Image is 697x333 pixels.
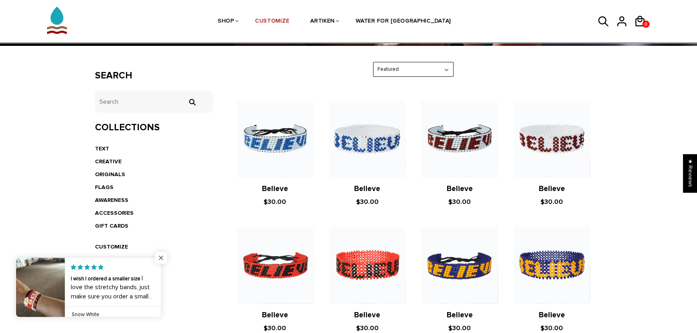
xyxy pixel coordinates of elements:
[446,184,472,193] a: Believe
[540,324,563,332] span: $30.00
[264,198,286,206] span: $30.00
[683,154,697,192] div: Click to open Judge.me floating reviews tab
[95,70,213,82] h3: Search
[95,210,134,216] a: ACCESSORIES
[95,158,122,165] a: CREATIVE
[448,198,471,206] span: $30.00
[95,197,128,203] a: AWARENESS
[310,0,335,43] a: ARTIKEN
[446,310,472,320] a: Believe
[356,324,379,332] span: $30.00
[95,171,125,178] a: ORIGINALS
[218,0,234,43] a: SHOP
[356,0,451,43] a: WATER FOR [GEOGRAPHIC_DATA]
[95,184,113,191] a: FLAGS
[184,99,200,106] input: Search
[539,184,565,193] a: Believe
[262,310,288,320] a: Believe
[539,310,565,320] a: Believe
[95,243,128,250] a: CUSTOMIZE
[540,198,563,206] span: $30.00
[95,122,213,134] h3: Collections
[264,324,286,332] span: $30.00
[95,90,213,113] input: Search
[356,198,379,206] span: $30.00
[642,19,650,29] span: 0
[95,222,128,229] a: GIFT CARDS
[642,21,650,28] a: 0
[262,184,288,193] a: Believe
[448,324,471,332] span: $30.00
[354,184,380,193] a: Believe
[354,310,380,320] a: Believe
[255,0,289,43] a: CUSTOMIZE
[155,252,167,264] span: Close popup widget
[95,145,109,152] a: TEXT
